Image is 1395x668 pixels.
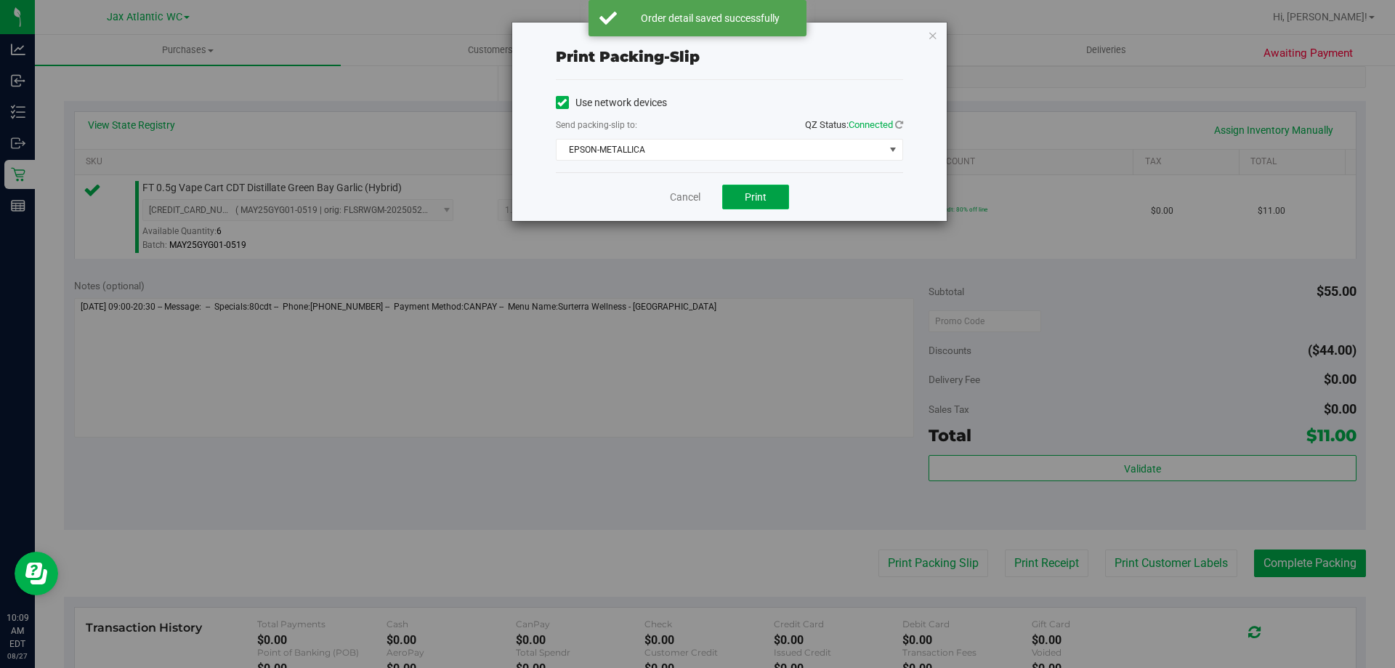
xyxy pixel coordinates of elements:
[883,140,902,160] span: select
[557,140,884,160] span: EPSON-METALLICA
[805,119,903,130] span: QZ Status:
[556,48,700,65] span: Print packing-slip
[849,119,893,130] span: Connected
[745,191,767,203] span: Print
[722,185,789,209] button: Print
[556,95,667,110] label: Use network devices
[15,552,58,595] iframe: Resource center
[670,190,700,205] a: Cancel
[556,118,637,132] label: Send packing-slip to:
[625,11,796,25] div: Order detail saved successfully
